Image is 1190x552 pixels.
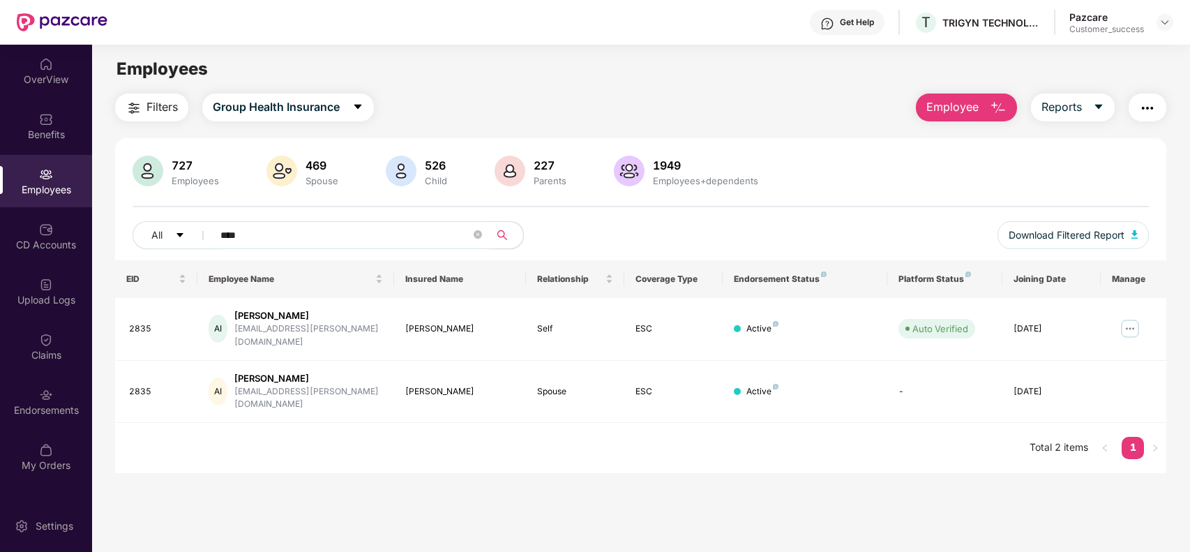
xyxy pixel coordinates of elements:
span: Employee Name [209,274,373,285]
img: New Pazcare Logo [17,13,107,31]
span: T [921,14,931,31]
img: svg+xml;base64,PHN2ZyBpZD0iSGVscC0zMngzMiIgeG1sbnM9Imh0dHA6Ly93d3cudzMub3JnLzIwMDAvc3ZnIiB3aWR0aD... [820,17,834,31]
span: close-circle [474,229,482,242]
th: Relationship [526,260,624,298]
div: TRIGYN TECHNOLOGIES LIMITED [942,16,1040,29]
th: Manage [1101,260,1166,298]
img: svg+xml;base64,PHN2ZyBpZD0iRHJvcGRvd24tMzJ4MzIiIHhtbG5zPSJodHRwOi8vd3d3LnczLm9yZy8yMDAwL3N2ZyIgd2... [1159,17,1170,28]
span: Relationship [537,274,603,285]
th: EID [115,260,197,298]
th: Employee Name [197,260,395,298]
div: Get Help [840,17,874,28]
span: close-circle [474,230,482,239]
span: EID [126,274,176,285]
div: Customer_success [1069,24,1144,35]
img: manageButton [1119,318,1141,340]
div: Pazcare [1069,10,1144,24]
